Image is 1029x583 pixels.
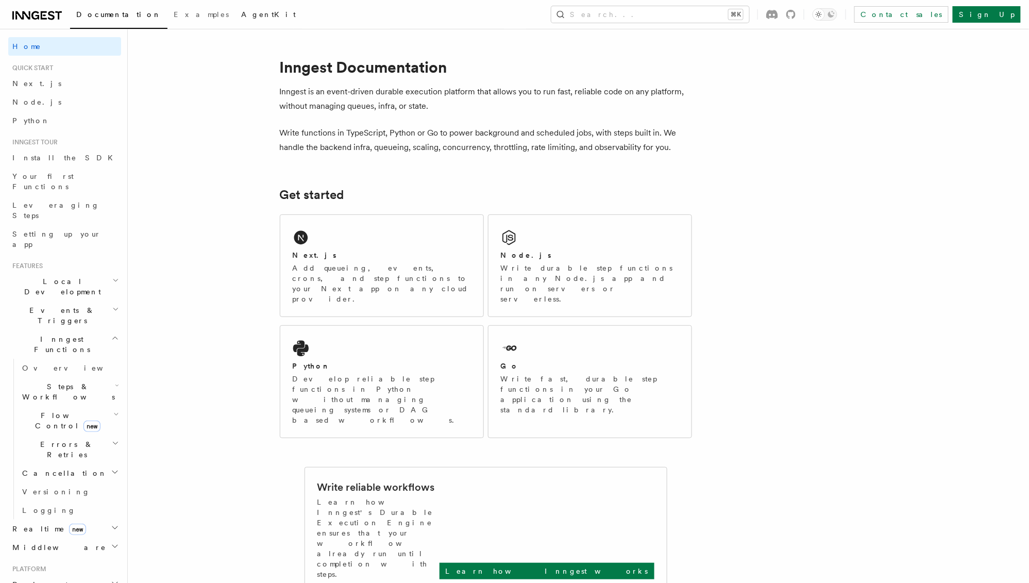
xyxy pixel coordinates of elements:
[12,154,119,162] span: Install the SDK
[8,538,121,557] button: Middleware
[8,262,43,270] span: Features
[18,381,115,402] span: Steps & Workflows
[8,330,121,359] button: Inngest Functions
[22,488,90,496] span: Versioning
[22,364,128,372] span: Overview
[8,565,46,573] span: Platform
[280,85,692,113] p: Inngest is an event-driven durable execution platform that allows you to run fast, reliable code ...
[440,563,654,579] a: Learn how Inngest works
[8,520,121,538] button: Realtimenew
[8,93,121,111] a: Node.js
[241,10,296,19] span: AgentKit
[83,421,100,432] span: new
[12,98,61,106] span: Node.js
[8,276,112,297] span: Local Development
[8,334,111,355] span: Inngest Functions
[70,3,167,29] a: Documentation
[18,464,121,482] button: Cancellation
[317,497,440,579] p: Learn how Inngest's Durable Execution Engine ensures that your workflow already run until complet...
[18,468,107,478] span: Cancellation
[8,167,121,196] a: Your first Functions
[8,542,106,553] span: Middleware
[488,214,692,317] a: Node.jsWrite durable step functions in any Node.js app and run on servers or serverless.
[69,524,86,535] span: new
[446,566,648,576] p: Learn how Inngest works
[18,377,121,406] button: Steps & Workflows
[18,482,121,501] a: Versioning
[8,524,86,534] span: Realtime
[12,230,101,248] span: Setting up your app
[280,214,484,317] a: Next.jsAdd queueing, events, crons, and step functions to your Next app on any cloud provider.
[280,325,484,438] a: PythonDevelop reliable step functions in Python without managing queueing systems or DAG based wo...
[12,116,50,125] span: Python
[12,41,41,52] span: Home
[8,196,121,225] a: Leveraging Steps
[8,111,121,130] a: Python
[8,225,121,254] a: Setting up your app
[8,37,121,56] a: Home
[501,361,519,371] h2: Go
[8,305,112,326] span: Events & Triggers
[317,480,435,494] h2: Write reliable workflows
[293,361,331,371] h2: Python
[12,201,99,220] span: Leveraging Steps
[953,6,1021,23] a: Sign Up
[280,188,344,202] a: Get started
[167,3,235,28] a: Examples
[293,250,337,260] h2: Next.js
[12,79,61,88] span: Next.js
[8,74,121,93] a: Next.js
[22,506,76,514] span: Logging
[76,10,161,19] span: Documentation
[280,126,692,155] p: Write functions in TypeScript, Python or Go to power background and scheduled jobs, with steps bu...
[8,148,121,167] a: Install the SDK
[8,64,53,72] span: Quick start
[280,58,692,76] h1: Inngest Documentation
[18,439,112,460] span: Errors & Retries
[8,138,58,146] span: Inngest tour
[12,172,74,191] span: Your first Functions
[235,3,302,28] a: AgentKit
[8,301,121,330] button: Events & Triggers
[854,6,949,23] a: Contact sales
[501,263,679,304] p: Write durable step functions in any Node.js app and run on servers or serverless.
[18,406,121,435] button: Flow Controlnew
[501,374,679,415] p: Write fast, durable step functions in your Go application using the standard library.
[8,359,121,520] div: Inngest Functions
[813,8,837,21] button: Toggle dark mode
[551,6,749,23] button: Search...⌘K
[729,9,743,20] kbd: ⌘K
[18,410,113,431] span: Flow Control
[488,325,692,438] a: GoWrite fast, durable step functions in your Go application using the standard library.
[18,435,121,464] button: Errors & Retries
[174,10,229,19] span: Examples
[293,374,471,425] p: Develop reliable step functions in Python without managing queueing systems or DAG based workflows.
[8,272,121,301] button: Local Development
[293,263,471,304] p: Add queueing, events, crons, and step functions to your Next app on any cloud provider.
[501,250,552,260] h2: Node.js
[18,359,121,377] a: Overview
[18,501,121,520] a: Logging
